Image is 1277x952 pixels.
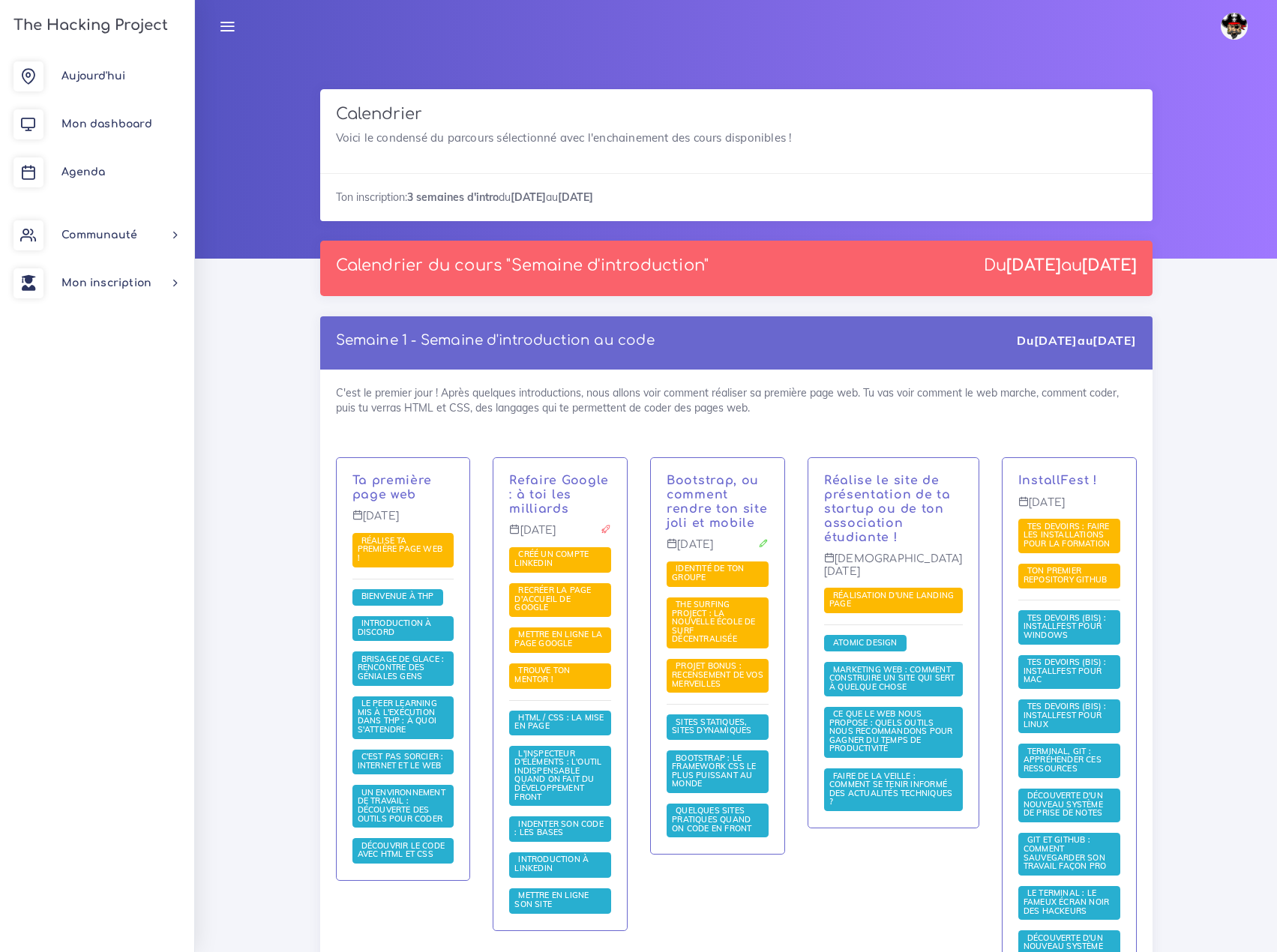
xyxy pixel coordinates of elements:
p: C'est l'heure de ton premier véritable projet ! Tu vas recréer la très célèbre page d'accueil de ... [509,474,611,516]
a: Atomic Design [829,637,901,648]
a: C'est pas sorcier : internet et le web [358,752,445,771]
a: Trouve ton mentor ! [514,666,570,685]
a: Découvrir le code avec HTML et CSS [358,841,445,861]
a: Indenter son code : les bases [514,819,604,839]
span: The Surfing Project : la nouvelle école de surf décentralisée [672,599,756,644]
a: Bienvenue à THP [358,591,438,602]
div: Ton inscription: du au [320,173,1153,220]
span: Identité de ton groupe [672,563,744,582]
span: Nous verrons comment survivre avec notre pédagogie révolutionnaire [352,696,454,739]
span: Tu vas voir comment faire marcher Bootstrap, le framework CSS le plus populaire au monde qui te p... [667,750,769,793]
span: Il est temps de faire toutes les installations nécéssaire au bon déroulement de ta formation chez... [1018,699,1120,733]
a: Le Peer learning mis à l'exécution dans THP : à quoi s'attendre [358,699,437,735]
span: Indenter son code : les bases [514,819,604,838]
p: [DATE] [352,510,454,534]
a: Mettre en ligne la page Google [514,630,602,649]
span: Tes devoirs (bis) : Installfest pour Linux [1024,701,1107,729]
span: Bootstrap : le framework CSS le plus puissant au monde [672,753,756,789]
p: Journée InstallFest - Git & Github [1018,474,1120,488]
span: Quelques sites pratiques quand on code en front [672,805,755,833]
a: Git et GitHub : comment sauvegarder son travail façon pro [1024,835,1111,872]
span: HTML / CSS : la mise en page [514,712,604,732]
span: Dans ce projet, nous te demanderons de coder ta première page web. Ce sera l'occasion d'appliquer... [352,533,454,567]
span: Ce projet vise à souder la communauté en faisant profiter au plus grand nombre de vos projets. [667,659,769,693]
span: Utilise tout ce que tu as vu jusqu'à présent pour faire profiter à la terre entière de ton super ... [509,627,611,653]
span: Nous allons te demander d'imaginer l'univers autour de ton groupe de travail. [667,561,769,587]
span: Réalise ta première page web ! [358,535,443,563]
a: Ce que le web nous propose : quels outils nous recommandons pour gagner du temps de productivité [829,709,953,754]
p: [DATE] [509,524,611,548]
span: Réalisation d'une landing page [829,590,954,609]
span: Communauté [61,229,137,241]
span: Introduction à LinkedIn [514,854,589,873]
a: Réalise le site de présentation de ta startup ou de ton association étudiante ! [824,474,951,543]
p: Calendrier du cours "Semaine d'introduction" [336,256,709,275]
a: Découverte d'un nouveau système de prise de notes [1024,791,1107,819]
strong: [DATE] [1082,256,1137,274]
span: PROJET BONUS : recensement de vos merveilles [672,660,763,688]
a: Recréer la page d'accueil de Google [514,585,591,613]
p: Et voilà ! Nous te donnerons les astuces marketing pour bien savoir vendre un concept ou une idée... [824,474,963,544]
span: L'inspecteur d'éléments : l'outil indispensable quand on fait du développement front [514,748,601,802]
a: Le terminal : le fameux écran noir des hackeurs [1024,888,1110,916]
span: Brisage de glace : rencontre des géniales gens [358,654,445,681]
span: Bienvenue à THP [358,591,438,601]
span: Aujourd'hui [61,70,125,82]
a: Tes devoirs (bis) : Installfest pour MAC [1024,657,1107,685]
span: Nous allons te montrer comment mettre en place WSL 2 sur ton ordinateur Windows 10. Ne le fait pa... [1018,610,1120,644]
span: Nous allons voir ensemble comment internet marche, et comment fonctionne une page web quand tu cl... [352,750,454,775]
a: Marketing web : comment construire un site qui sert à quelque chose [829,665,955,693]
span: Introduction à Discord [358,618,432,637]
a: The Surfing Project : la nouvelle école de surf décentralisée [672,600,756,645]
a: Quelques sites pratiques quand on code en front [672,806,755,834]
a: Faire de la veille : comment se tenir informé des actualités techniques ? [829,771,952,807]
span: L'intitulé du projet est simple, mais le projet sera plus dur qu'il n'y parait. [509,583,611,617]
a: Bootstrap, ou comment rendre ton site joli et mobile [667,474,768,529]
span: Tu vas devoir refaire la page d'accueil de The Surfing Project, une école de code décentralisée. ... [667,597,769,649]
span: La première fois que j'ai découvert Zapier, ma vie a changé. Dans cette ressource, nous allons te... [824,707,963,759]
span: Cette ressource te donnera les bases pour comprendre LinkedIn, un puissant outil professionnel. [509,852,611,878]
a: Ta première page web [352,474,433,501]
a: HTML / CSS : la mise en page [514,713,604,732]
span: Nous allons voir la différence entre ces deux types de sites [667,714,769,740]
span: THP est avant tout un aventure humaine avec des rencontres. Avant de commencer nous allons te dem... [352,651,454,685]
span: Dans ce projet, tu vas mettre en place un compte LinkedIn et le préparer pour ta future vie. [509,547,611,573]
span: Salut à toi et bienvenue à The Hacking Project. Que tu sois avec nous pour 3 semaines, 12 semaine... [352,589,443,606]
a: Réalisation d'une landing page [829,591,954,610]
strong: [DATE] [558,190,593,204]
span: Recréer la page d'accueil de Google [514,585,591,612]
span: Marketing web : comment construire un site qui sert à quelque chose [829,664,955,692]
strong: [DATE] [1034,333,1078,348]
span: HTML et CSS permettent de réaliser une page web. Nous allons te montrer les bases qui te permettr... [352,838,454,864]
a: Mettre en ligne son site [514,891,589,910]
span: Git est un outil de sauvegarde de dossier indispensable dans l'univers du dev. GitHub permet de m... [1018,833,1120,876]
span: Ce que le web nous propose : quels outils nous recommandons pour gagner du temps de productivité [829,708,953,753]
a: InstallFest ! [1018,474,1098,487]
h3: Calendrier [336,105,1137,124]
a: Identité de ton groupe [672,564,744,583]
a: Introduction à LinkedIn [514,855,589,874]
span: Mon dashboard [61,118,152,130]
a: Créé un compte LinkedIn [514,549,589,569]
span: Pour cette session, nous allons utiliser Discord, un puissant outil de gestion de communauté. Nou... [352,616,454,642]
a: Ton premier repository GitHub [1024,566,1111,585]
span: Ton premier repository GitHub [1024,565,1111,585]
span: Tes devoirs (bis) : Installfest pour Windows [1024,612,1107,640]
a: Tes devoirs : faire les installations pour la formation [1024,522,1114,549]
span: Nous allons te montrer une technique de prise de notes très efficace : Obsidian et le zettelkasten. [1018,789,1120,822]
span: Il est temps de faire toutes les installations nécéssaire au bon déroulement de ta formation chez... [1018,655,1120,689]
p: [DATE] [667,538,769,562]
p: C'est le premier jour ! Après quelques introductions, nous allons voir comment réaliser sa premiè... [352,474,454,502]
span: Découvrir le code avec HTML et CSS [358,840,445,860]
span: Le Peer learning mis à l'exécution dans THP : à quoi s'attendre [358,698,437,735]
a: Tes devoirs (bis) : Installfest pour Windows [1024,613,1107,641]
h3: The Hacking Project [9,17,168,34]
a: Semaine 1 - Semaine d'introduction au code [336,333,655,348]
p: Après avoir vu comment faire ses première pages, nous allons te montrer Bootstrap, un puissant fr... [667,474,769,530]
div: Du au [984,256,1137,275]
span: Nous allons t'expliquer comment appréhender ces puissants outils. [1018,744,1120,777]
span: Tu le vois dans tous les films : l'écran noir du terminal. Nous allons voir ce que c'est et comme... [1018,886,1120,920]
strong: 3 semaines d'intro [407,190,499,204]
